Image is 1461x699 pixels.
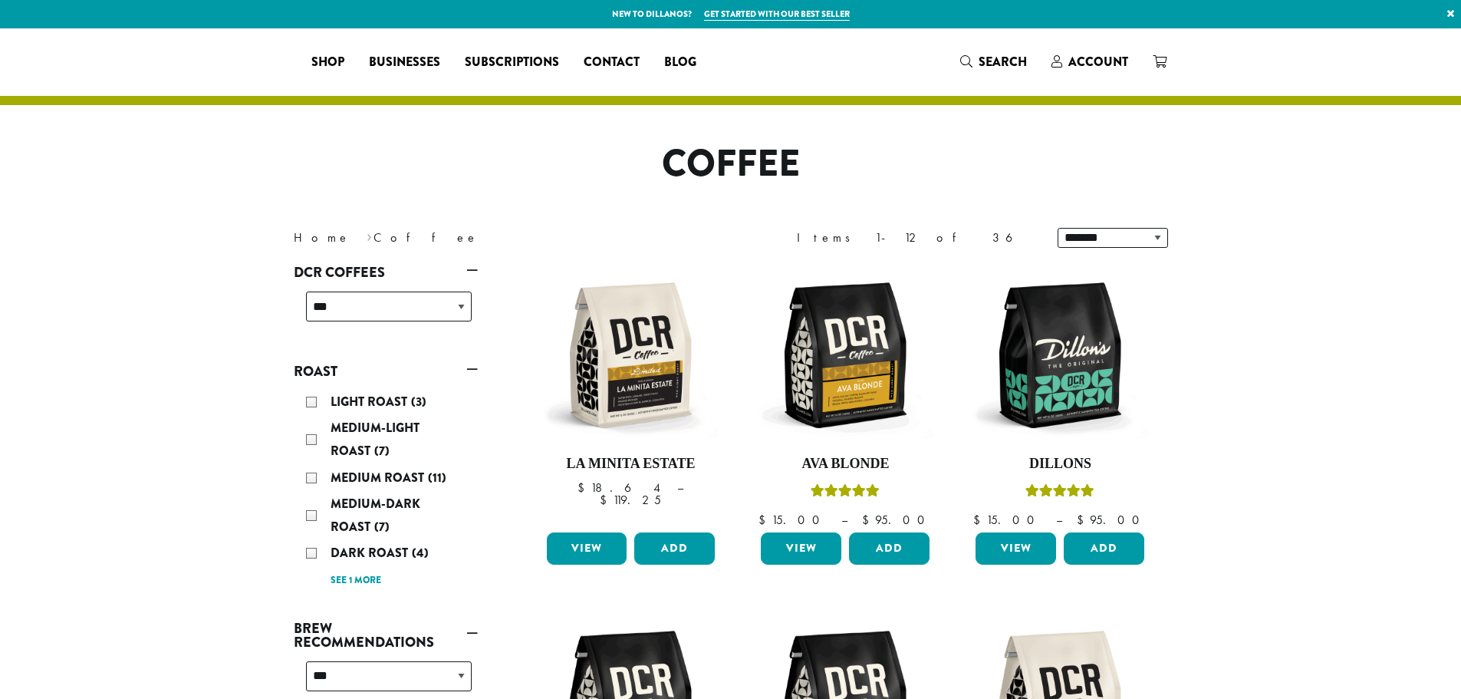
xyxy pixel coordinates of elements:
button: Add [1064,532,1144,565]
span: Dark Roast [331,544,412,562]
div: Items 1-12 of 36 [797,229,1035,247]
a: See 1 more [331,573,381,589]
a: DCR Coffees [294,259,478,285]
span: Search [979,53,1027,71]
span: $ [1077,512,1090,528]
a: View [976,532,1056,565]
span: Account [1068,53,1128,71]
div: Rated 5.00 out of 5 [811,482,880,505]
a: Roast [294,358,478,384]
span: – [677,480,683,496]
span: Shop [311,53,344,72]
h1: Coffee [282,142,1180,186]
a: La Minita Estate [543,267,719,526]
div: Roast [294,384,478,597]
bdi: 15.00 [973,512,1041,528]
h4: Dillons [972,456,1148,473]
span: Subscriptions [465,53,559,72]
span: $ [758,512,772,528]
span: (4) [412,544,429,562]
span: $ [973,512,986,528]
span: Medium Roast [331,469,428,486]
a: Shop [299,50,357,74]
span: › [367,223,372,247]
span: (7) [374,442,390,460]
bdi: 95.00 [862,512,932,528]
span: Businesses [369,53,440,72]
img: DCR-12oz-Dillons-Stock-scaled.png [972,267,1148,443]
img: DCR-12oz-Ava-Blonde-Stock-scaled.png [757,267,933,443]
a: View [761,532,841,565]
a: Brew Recommendations [294,615,478,655]
a: Get started with our best seller [704,8,850,21]
span: $ [577,480,591,496]
h4: Ava Blonde [757,456,933,473]
img: DCR-12oz-La-Minita-Estate-Stock-scaled.png [542,267,719,443]
span: Medium-Light Roast [331,419,420,460]
span: – [1056,512,1062,528]
bdi: 15.00 [758,512,827,528]
span: $ [862,512,875,528]
a: Home [294,229,350,246]
span: $ [600,492,613,508]
button: Add [634,532,715,565]
span: (7) [374,518,390,536]
span: Contact [584,53,640,72]
nav: Breadcrumb [294,229,708,247]
bdi: 119.25 [600,492,661,508]
a: Search [948,49,1039,74]
button: Add [849,532,930,565]
a: DillonsRated 5.00 out of 5 [972,267,1148,526]
span: Medium-Dark Roast [331,495,420,536]
span: Light Roast [331,393,411,410]
div: Rated 5.00 out of 5 [1025,482,1094,505]
h4: La Minita Estate [543,456,719,473]
a: View [547,532,627,565]
bdi: 18.64 [577,480,663,496]
a: Ava BlondeRated 5.00 out of 5 [757,267,933,526]
span: – [841,512,847,528]
div: DCR Coffees [294,285,478,340]
span: (11) [428,469,446,486]
span: Blog [664,53,696,72]
bdi: 95.00 [1077,512,1147,528]
span: (3) [411,393,426,410]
